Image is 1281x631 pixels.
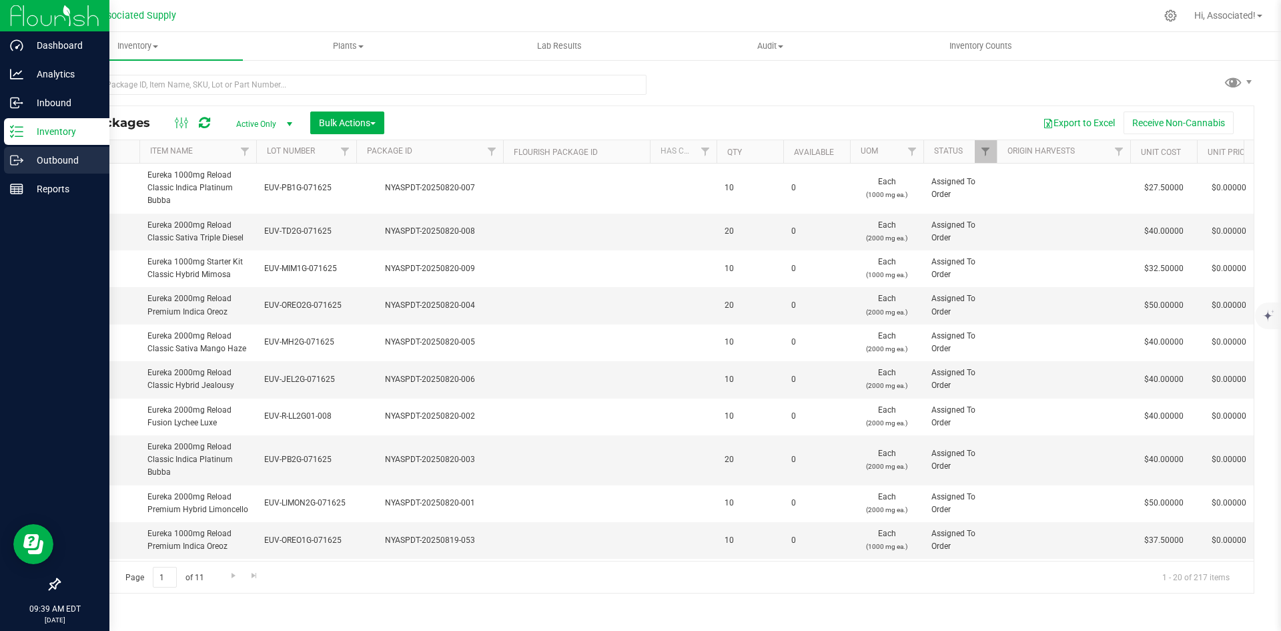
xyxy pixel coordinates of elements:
[1162,9,1179,22] div: Manage settings
[23,37,103,53] p: Dashboard
[1205,370,1253,389] span: $0.00000
[1108,140,1130,163] a: Filter
[1205,531,1253,550] span: $0.00000
[264,225,348,238] span: EUV-TD2G-071625
[1205,333,1253,352] span: $0.00000
[10,67,23,81] inline-svg: Analytics
[1141,148,1181,157] a: Unit Cost
[367,146,412,156] a: Package ID
[147,169,248,208] span: Eureka 1000mg Reload Classic Indica Platinum Bubba
[858,540,915,553] p: (1000 mg ea.)
[791,373,842,386] span: 0
[725,182,775,194] span: 10
[1130,250,1197,287] td: $32.50000
[96,10,176,21] span: Associated Supply
[791,336,842,349] span: 0
[264,497,348,509] span: EUV-LIMON2G-071625
[1034,112,1124,134] button: Export to Excel
[791,225,842,238] span: 0
[454,32,665,60] a: Lab Results
[858,292,915,318] span: Each
[975,140,997,163] a: Filter
[23,124,103,140] p: Inventory
[234,140,256,163] a: Filter
[1205,296,1253,315] span: $0.00000
[264,453,348,466] span: EUV-PB2G-071625
[1124,112,1234,134] button: Receive Non-Cannabis
[264,336,348,349] span: EUV-MH2G-071625
[901,140,923,163] a: Filter
[23,66,103,82] p: Analytics
[725,497,775,509] span: 10
[858,404,915,429] span: Each
[725,225,775,238] span: 20
[931,219,989,244] span: Assigned To Order
[114,567,215,588] span: Page of 11
[1130,214,1197,250] td: $40.00000
[23,181,103,197] p: Reports
[354,182,505,194] div: NYASPDT-20250820-007
[1208,148,1250,157] a: Unit Price
[861,146,878,156] a: UOM
[1130,325,1197,361] td: $40.00000
[147,441,248,479] span: Eureka 2000mg Reload Classic Indica Platinum Bubba
[6,615,103,625] p: [DATE]
[1205,450,1253,469] span: $0.00000
[665,32,875,60] a: Audit
[10,39,23,52] inline-svg: Dashboard
[931,330,989,355] span: Assigned To Order
[1205,259,1253,278] span: $0.00000
[931,256,989,281] span: Assigned To Order
[858,176,915,201] span: Each
[10,154,23,167] inline-svg: Outbound
[794,148,834,157] a: Available
[354,225,505,238] div: NYASPDT-20250820-008
[650,140,717,164] th: Has COA
[934,146,963,156] a: Status
[354,336,505,349] div: NYASPDT-20250820-005
[153,567,177,588] input: 1
[32,40,243,52] span: Inventory
[1130,559,1197,596] td: $50.00000
[10,182,23,196] inline-svg: Reports
[481,140,503,163] a: Filter
[931,491,989,516] span: Assigned To Order
[147,256,248,281] span: Eureka 1000mg Starter Kit Classic Hybrid Mimosa
[13,524,53,564] iframe: Resource center
[147,292,248,318] span: Eureka 2000mg Reload Premium Indica Oreoz
[858,528,915,553] span: Each
[10,125,23,138] inline-svg: Inventory
[725,453,775,466] span: 20
[931,404,989,429] span: Assigned To Order
[59,75,647,95] input: Search Package ID, Item Name, SKU, Lot or Part Number...
[791,497,842,509] span: 0
[319,118,376,128] span: Bulk Actions
[514,148,598,157] a: Flourish Package ID
[875,32,1086,60] a: Inventory Counts
[23,95,103,111] p: Inbound
[147,367,248,392] span: Eureka 2000mg Reload Classic Hybrid Jealousy
[1130,164,1197,214] td: $27.50000
[791,262,842,275] span: 0
[354,373,505,386] div: NYASPDT-20250820-006
[727,148,742,157] a: Qty
[1130,485,1197,522] td: $50.00000
[264,182,348,194] span: EUV-PB1G-071625
[1205,407,1253,426] span: $0.00000
[858,460,915,473] p: (2000 mg ea.)
[725,373,775,386] span: 10
[147,219,248,244] span: Eureka 2000mg Reload Classic Sativa Triple Diesel
[858,306,915,319] p: (2000 mg ea.)
[725,262,775,275] span: 10
[267,146,315,156] a: Lot Number
[23,152,103,168] p: Outbound
[354,299,505,312] div: NYASPDT-20250820-004
[264,262,348,275] span: EUV-MIM1G-071625
[519,40,600,52] span: Lab Results
[931,528,989,553] span: Assigned To Order
[858,268,915,281] p: (1000 mg ea.)
[1205,493,1253,513] span: $0.00000
[858,503,915,516] p: (2000 mg ea.)
[224,567,243,585] a: Go to the next page
[791,182,842,194] span: 0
